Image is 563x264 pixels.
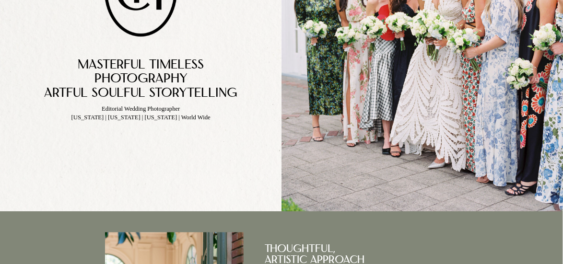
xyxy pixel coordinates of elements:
[94,73,188,86] span: PhotoGrAphy
[44,87,237,100] span: Artful Soulful StorytelLing
[102,105,180,112] span: Editorial Wedding Photographer
[265,244,335,255] span: thoughtful,
[71,114,211,121] span: [US_STATE] | [US_STATE] | [US_STATE] | World Wide
[78,59,204,72] span: Masterful TimelEss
